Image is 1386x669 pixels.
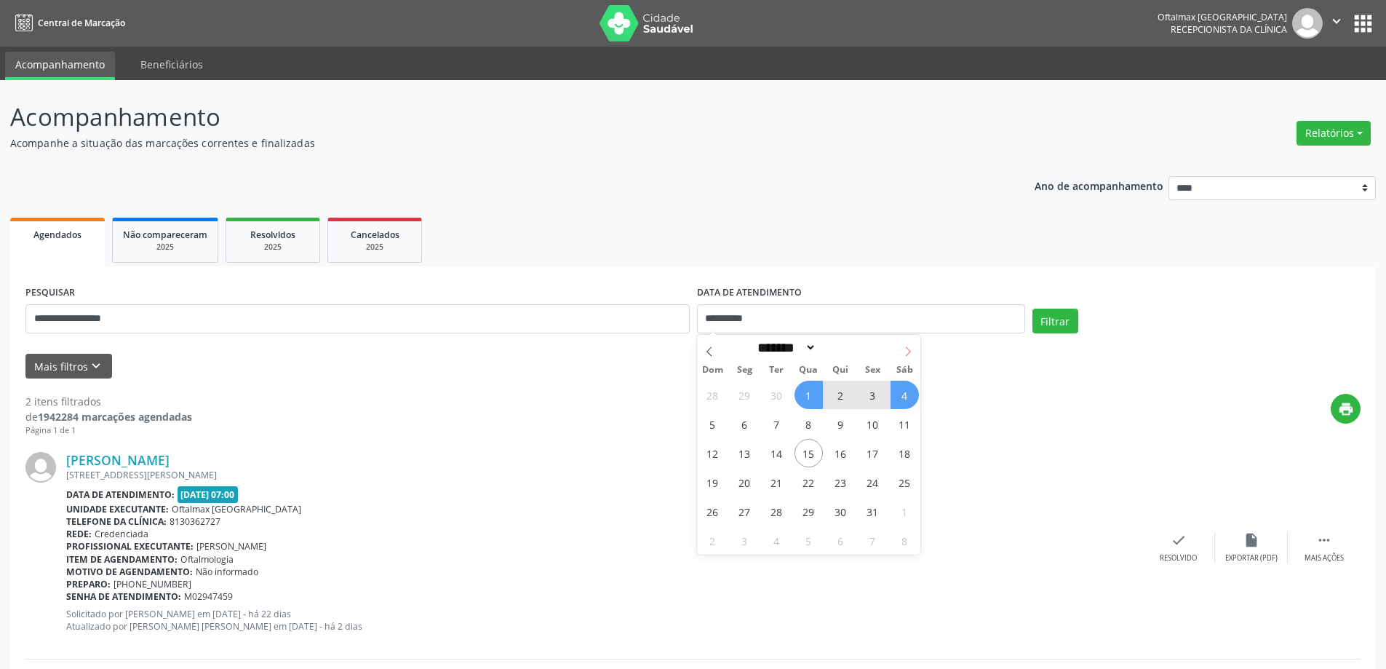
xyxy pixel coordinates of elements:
strong: 1942284 marcações agendadas [38,410,192,424]
b: Unidade executante: [66,503,169,515]
input: Year [816,340,864,355]
b: Profissional executante: [66,540,194,553]
b: Preparo: [66,578,111,590]
span: Setembro 29, 2025 [730,381,759,409]
span: Outubro 24, 2025 [859,468,887,496]
span: Novembro 3, 2025 [730,526,759,555]
div: 2 itens filtrados [25,394,192,409]
span: Outubro 21, 2025 [762,468,791,496]
span: Ter [760,365,792,375]
span: Novembro 1, 2025 [891,497,919,526]
b: Telefone da clínica: [66,515,167,528]
div: 2025 [338,242,411,253]
span: Dom [697,365,729,375]
span: Outubro 6, 2025 [730,410,759,438]
span: Outubro 22, 2025 [794,468,823,496]
p: Solicitado por [PERSON_NAME] em [DATE] - há 22 dias Atualizado por [PERSON_NAME] [PERSON_NAME] em... [66,608,1142,633]
span: Novembro 8, 2025 [891,526,919,555]
span: [DATE] 07:00 [178,486,239,503]
span: Outubro 16, 2025 [827,439,855,467]
span: Outubro 3, 2025 [859,381,887,409]
span: Outubro 4, 2025 [891,381,919,409]
a: Central de Marcação [10,11,125,35]
button: Mais filtroskeyboard_arrow_down [25,354,112,379]
span: Novembro 4, 2025 [762,526,791,555]
span: Outubro 23, 2025 [827,468,855,496]
b: Motivo de agendamento: [66,566,193,578]
span: Cancelados [351,229,399,241]
span: Outubro 13, 2025 [730,439,759,467]
div: Mais ações [1305,553,1344,563]
span: Não informado [196,566,258,578]
span: Outubro 10, 2025 [859,410,887,438]
b: Senha de atendimento: [66,590,181,603]
span: Credenciada [95,528,148,540]
span: Outubro 20, 2025 [730,468,759,496]
i: keyboard_arrow_down [88,358,104,374]
span: Outubro 28, 2025 [762,497,791,526]
span: Seg [728,365,760,375]
span: Outubro 27, 2025 [730,497,759,526]
b: Item de agendamento: [66,553,178,566]
img: img [1292,8,1323,39]
span: Outubro 15, 2025 [794,439,823,467]
span: Outubro 1, 2025 [794,381,823,409]
span: Outubro 14, 2025 [762,439,791,467]
b: Rede: [66,528,92,540]
span: Outubro 19, 2025 [698,468,727,496]
div: Página 1 de 1 [25,424,192,437]
div: Resolvido [1160,553,1197,563]
span: [PHONE_NUMBER] [113,578,191,590]
span: Recepcionista da clínica [1171,23,1287,36]
span: 8130362727 [170,515,220,528]
label: DATA DE ATENDIMENTO [697,282,802,304]
a: Beneficiários [130,52,213,77]
span: Oftalmax [GEOGRAPHIC_DATA] [172,503,301,515]
span: Resolvidos [250,229,295,241]
img: img [25,452,56,483]
span: Setembro 28, 2025 [698,381,727,409]
div: de [25,409,192,424]
button: print [1331,394,1361,424]
span: Outubro 11, 2025 [891,410,919,438]
b: Data de atendimento: [66,488,175,501]
label: PESQUISAR [25,282,75,304]
span: Outubro 9, 2025 [827,410,855,438]
div: 2025 [123,242,207,253]
button: Filtrar [1032,309,1078,333]
span: Outubro 31, 2025 [859,497,887,526]
p: Acompanhe a situação das marcações correntes e finalizadas [10,135,966,151]
span: Outubro 29, 2025 [794,497,823,526]
i: check [1171,532,1187,548]
span: Outubro 2, 2025 [827,381,855,409]
span: Novembro 7, 2025 [859,526,887,555]
span: Outubro 30, 2025 [827,497,855,526]
span: Outubro 17, 2025 [859,439,887,467]
span: Novembro 5, 2025 [794,526,823,555]
i: print [1338,401,1354,417]
span: Novembro 6, 2025 [827,526,855,555]
div: Exportar (PDF) [1225,553,1278,563]
div: 2025 [236,242,309,253]
span: Setembro 30, 2025 [762,381,791,409]
span: Central de Marcação [38,17,125,29]
p: Ano de acompanhamento [1035,176,1163,194]
i:  [1316,532,1332,548]
span: Outubro 26, 2025 [698,497,727,526]
span: Outubro 25, 2025 [891,468,919,496]
i:  [1329,13,1345,29]
button: apps [1350,11,1376,36]
p: Acompanhamento [10,99,966,135]
span: Sáb [888,365,920,375]
div: [STREET_ADDRESS][PERSON_NAME] [66,469,1142,481]
button:  [1323,8,1350,39]
span: Qua [792,365,824,375]
a: Acompanhamento [5,52,115,80]
span: Outubro 18, 2025 [891,439,919,467]
span: Oftalmologia [180,553,234,566]
span: Novembro 2, 2025 [698,526,727,555]
span: Qui [824,365,856,375]
span: Sex [856,365,888,375]
a: [PERSON_NAME] [66,452,170,468]
select: Month [753,340,817,355]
